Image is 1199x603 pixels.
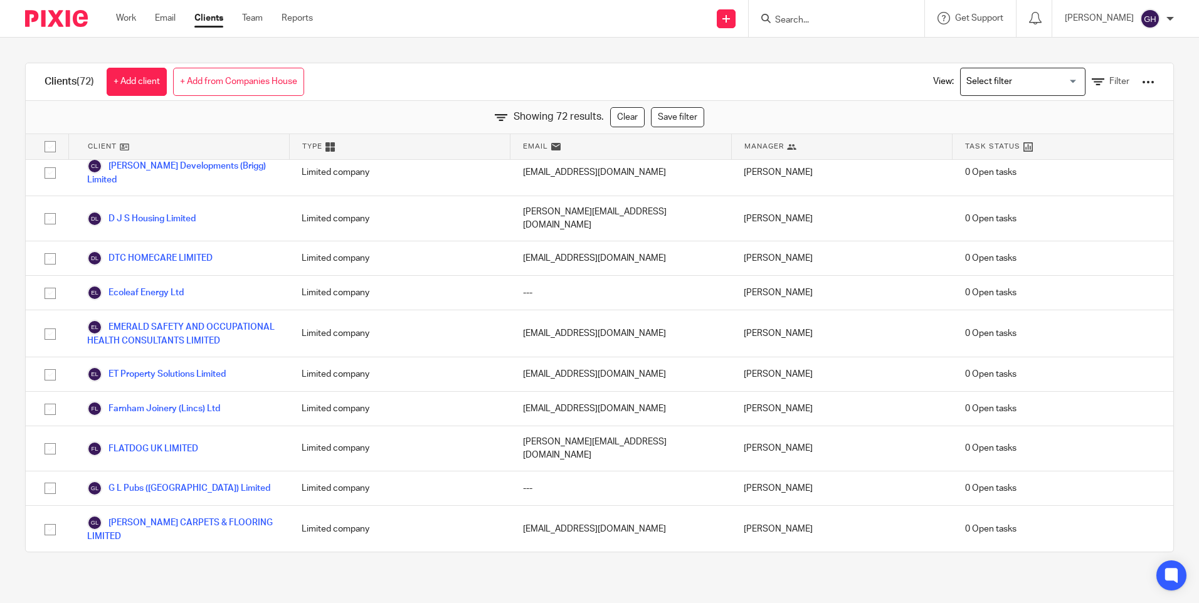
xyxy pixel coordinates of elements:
[116,12,136,24] a: Work
[87,251,102,266] img: svg%3E
[302,141,322,152] span: Type
[87,211,196,226] a: D J S Housing Limited
[965,141,1020,152] span: Task Status
[173,68,304,96] a: + Add from Companies House
[965,442,1017,454] span: 0 Open tasks
[651,107,704,127] a: Save filter
[107,68,167,96] a: + Add client
[965,368,1017,380] span: 0 Open tasks
[289,276,510,310] div: Limited company
[87,159,102,174] img: svg%3E
[87,320,102,335] img: svg%3E
[731,357,952,391] div: [PERSON_NAME]
[87,441,198,456] a: FLATDOG UK LIMITED
[87,367,102,382] img: svg%3E
[25,10,88,27] img: Pixie
[965,212,1017,225] span: 0 Open tasks
[289,357,510,391] div: Limited company
[77,76,94,87] span: (72)
[194,12,223,24] a: Clients
[731,241,952,275] div: [PERSON_NAME]
[731,276,952,310] div: [PERSON_NAME]
[510,149,731,196] div: [EMAIL_ADDRESS][DOMAIN_NAME]
[965,482,1017,495] span: 0 Open tasks
[510,471,731,505] div: ---
[289,426,510,471] div: Limited company
[87,515,277,543] a: [PERSON_NAME] CARPETS & FLOORING LIMITED
[965,286,1017,299] span: 0 Open tasks
[87,441,102,456] img: svg%3E
[514,110,604,124] span: Showing 72 results.
[1140,9,1160,29] img: svg%3E
[242,12,263,24] a: Team
[87,285,102,300] img: svg%3E
[1109,77,1129,86] span: Filter
[744,141,784,152] span: Manager
[87,481,270,496] a: G L Pubs ([GEOGRAPHIC_DATA]) Limited
[510,506,731,552] div: [EMAIL_ADDRESS][DOMAIN_NAME]
[87,211,102,226] img: svg%3E
[87,401,220,416] a: Farnham Joinery (Lincs) Ltd
[610,107,645,127] a: Clear
[510,426,731,471] div: [PERSON_NAME][EMAIL_ADDRESS][DOMAIN_NAME]
[289,196,510,241] div: Limited company
[960,68,1085,96] div: Search for option
[965,252,1017,265] span: 0 Open tasks
[282,12,313,24] a: Reports
[87,367,226,382] a: ET Property Solutions Limited
[731,310,952,357] div: [PERSON_NAME]
[45,75,94,88] h1: Clients
[510,241,731,275] div: [EMAIL_ADDRESS][DOMAIN_NAME]
[523,141,548,152] span: Email
[88,141,117,152] span: Client
[965,166,1017,179] span: 0 Open tasks
[289,392,510,426] div: Limited company
[731,392,952,426] div: [PERSON_NAME]
[914,63,1154,100] div: View:
[87,285,184,300] a: Ecoleaf Energy Ltd
[87,515,102,530] img: svg%3E
[731,426,952,471] div: [PERSON_NAME]
[87,251,213,266] a: DTC HOMECARE LIMITED
[87,401,102,416] img: svg%3E
[510,357,731,391] div: [EMAIL_ADDRESS][DOMAIN_NAME]
[289,310,510,357] div: Limited company
[87,159,277,186] a: [PERSON_NAME] Developments (Brigg) Limited
[731,149,952,196] div: [PERSON_NAME]
[965,327,1017,340] span: 0 Open tasks
[731,506,952,552] div: [PERSON_NAME]
[38,135,62,159] input: Select all
[510,276,731,310] div: ---
[510,196,731,241] div: [PERSON_NAME][EMAIL_ADDRESS][DOMAIN_NAME]
[289,506,510,552] div: Limited company
[1065,12,1134,24] p: [PERSON_NAME]
[510,310,731,357] div: [EMAIL_ADDRESS][DOMAIN_NAME]
[155,12,176,24] a: Email
[955,14,1003,23] span: Get Support
[774,15,887,26] input: Search
[965,402,1017,415] span: 0 Open tasks
[289,241,510,275] div: Limited company
[87,320,277,347] a: EMERALD SAFETY AND OCCUPATIONAL HEALTH CONSULTANTS LIMITED
[289,149,510,196] div: Limited company
[87,481,102,496] img: svg%3E
[289,471,510,505] div: Limited company
[965,523,1017,535] span: 0 Open tasks
[731,471,952,505] div: [PERSON_NAME]
[962,71,1078,93] input: Search for option
[510,392,731,426] div: [EMAIL_ADDRESS][DOMAIN_NAME]
[731,196,952,241] div: [PERSON_NAME]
